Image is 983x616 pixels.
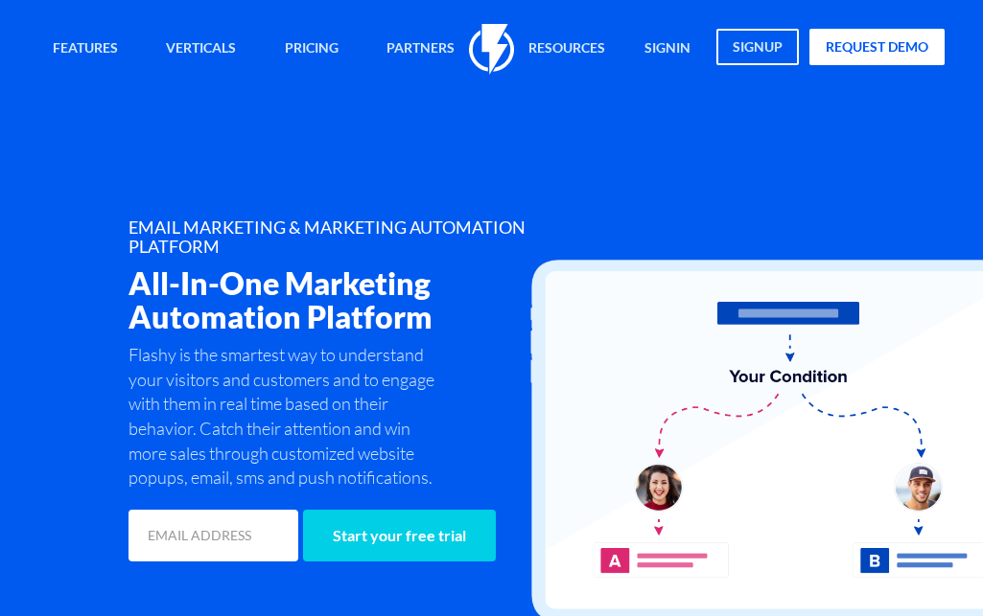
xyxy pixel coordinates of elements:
[129,266,553,333] h2: All-In-One Marketing Automation Platform
[303,510,496,561] input: Start your free trial
[514,29,620,70] a: Resources
[270,29,353,70] a: Pricing
[129,218,553,257] h1: EMAIL MARKETING & MARKETING AUTOMATION PLATFORM
[630,29,705,70] a: signin
[129,510,298,561] input: EMAIL ADDRESS
[152,29,250,70] a: Verticals
[129,343,439,491] p: Flashy is the smartest way to understand your visitors and customers and to engage with them in r...
[809,29,945,65] a: request demo
[38,29,132,70] a: Features
[716,29,799,65] a: signup
[372,29,469,70] a: Partners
